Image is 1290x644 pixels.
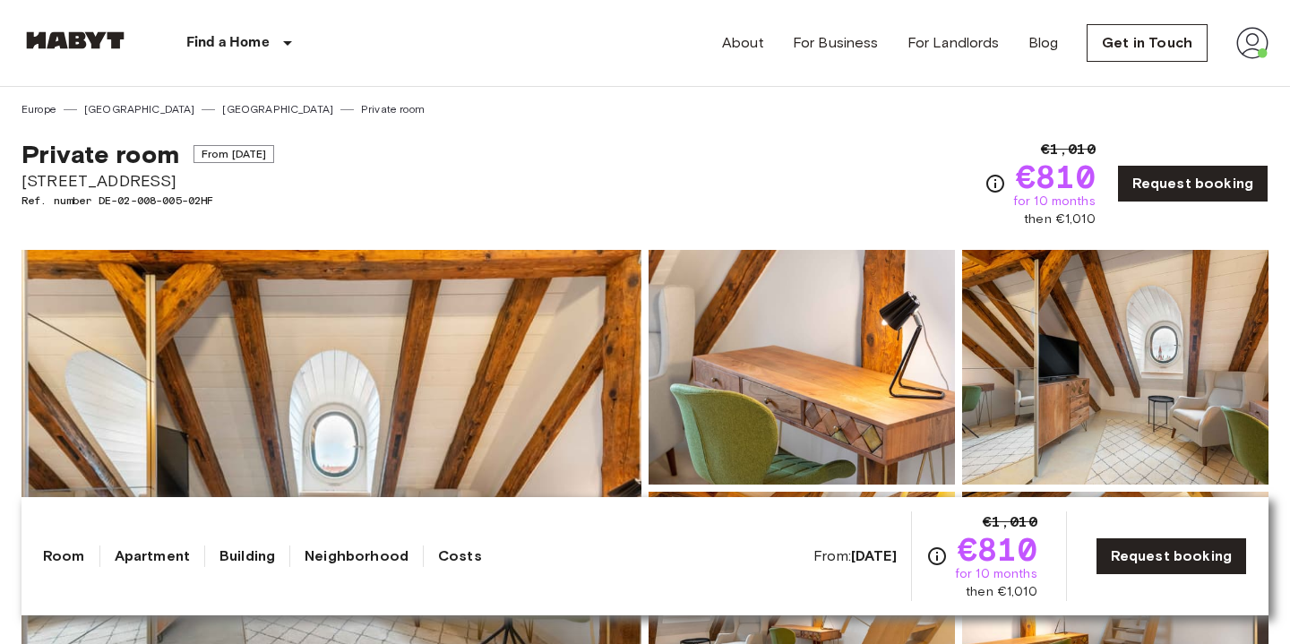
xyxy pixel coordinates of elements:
a: Room [43,545,85,567]
a: Costs [438,545,482,567]
span: Private room [21,139,179,169]
a: For Business [793,32,879,54]
a: Private room [361,101,425,117]
p: Find a Home [186,32,270,54]
a: Apartment [115,545,190,567]
b: [DATE] [851,547,897,564]
a: About [722,32,764,54]
span: for 10 months [1013,193,1096,210]
span: €810 [1016,160,1096,193]
span: From [DATE] [193,145,275,163]
svg: Check cost overview for full price breakdown. Please note that discounts apply to new joiners onl... [926,545,948,567]
span: for 10 months [955,565,1037,583]
a: Request booking [1096,537,1247,575]
a: For Landlords [907,32,1000,54]
img: Habyt [21,31,129,49]
svg: Check cost overview for full price breakdown. Please note that discounts apply to new joiners onl... [985,173,1006,194]
a: [GEOGRAPHIC_DATA] [84,101,195,117]
span: Ref. number DE-02-008-005-02HF [21,193,274,209]
a: Neighborhood [305,545,408,567]
span: From: [813,546,897,566]
a: [GEOGRAPHIC_DATA] [222,101,333,117]
a: Europe [21,101,56,117]
a: Building [219,545,275,567]
span: then €1,010 [966,583,1037,601]
img: Picture of unit DE-02-008-005-02HF [649,250,955,485]
img: Picture of unit DE-02-008-005-02HF [962,250,1268,485]
span: then €1,010 [1024,210,1096,228]
a: Get in Touch [1087,24,1208,62]
img: avatar [1236,27,1268,59]
span: €1,010 [1041,139,1096,160]
a: Request booking [1117,165,1268,202]
span: €810 [958,533,1037,565]
span: [STREET_ADDRESS] [21,169,274,193]
a: Blog [1028,32,1059,54]
span: €1,010 [983,511,1037,533]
